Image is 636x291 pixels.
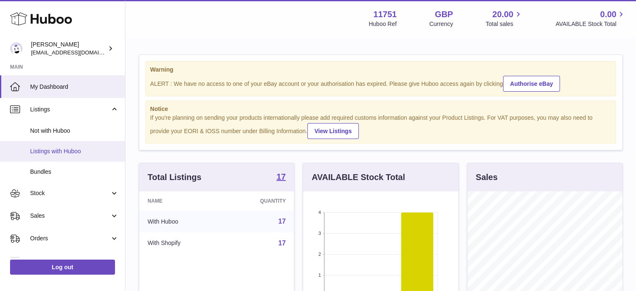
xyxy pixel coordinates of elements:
[319,273,321,278] text: 1
[476,172,498,183] h3: Sales
[150,66,611,74] strong: Warning
[373,9,397,20] strong: 11751
[223,191,294,211] th: Quantity
[492,9,513,20] span: 20.00
[139,232,223,254] td: With Shopify
[150,75,611,92] div: ALERT : We have no access to one of your eBay account or your authorisation has expired. Please g...
[150,105,611,113] strong: Notice
[435,9,453,20] strong: GBP
[139,191,223,211] th: Name
[276,173,286,181] strong: 17
[278,218,286,225] a: 17
[30,257,119,265] span: Usage
[139,211,223,232] td: With Huboo
[31,41,106,57] div: [PERSON_NAME]
[485,20,523,28] span: Total sales
[369,20,397,28] div: Huboo Ref
[31,49,123,56] span: [EMAIL_ADDRESS][DOMAIN_NAME]
[503,76,560,92] a: Authorise eBay
[319,231,321,236] text: 3
[312,172,405,183] h3: AVAILABLE Stock Total
[30,168,119,176] span: Bundles
[555,20,626,28] span: AVAILABLE Stock Total
[150,114,611,139] div: If you're planning on sending your products internationally please add required customs informati...
[278,239,286,247] a: 17
[555,9,626,28] a: 0.00 AVAILABLE Stock Total
[319,210,321,215] text: 4
[30,189,110,197] span: Stock
[276,173,286,183] a: 17
[10,260,115,275] a: Log out
[307,123,359,139] a: View Listings
[429,20,453,28] div: Currency
[148,172,202,183] h3: Total Listings
[485,9,523,28] a: 20.00 Total sales
[30,106,110,113] span: Listings
[10,42,23,55] img: internalAdmin-11751@internal.huboo.com
[30,83,119,91] span: My Dashboard
[30,127,119,135] span: Not with Huboo
[30,234,110,242] span: Orders
[30,212,110,220] span: Sales
[319,252,321,257] text: 2
[30,147,119,155] span: Listings with Huboo
[600,9,616,20] span: 0.00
